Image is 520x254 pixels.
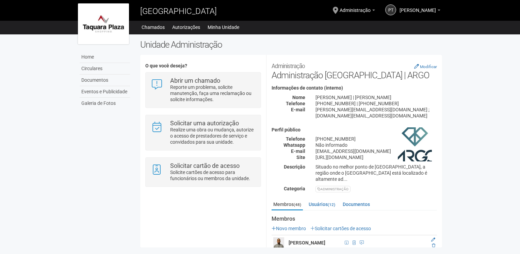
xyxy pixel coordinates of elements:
a: Documentos [341,199,372,209]
span: Administração [340,1,371,13]
a: Administração [340,9,375,14]
strong: Solicitar uma autorização [170,120,239,127]
img: user.png [273,237,284,248]
small: Administração [272,63,305,69]
div: [PERSON_NAME] | [PERSON_NAME] [310,94,442,100]
div: [PERSON_NAME][EMAIL_ADDRESS][DOMAIN_NAME] ; [DOMAIN_NAME][EMAIL_ADDRESS][DOMAIN_NAME] [310,107,442,119]
h4: Informações de contato (interno) [272,85,437,91]
strong: Membros [272,216,437,222]
a: Membros(48) [272,199,303,210]
a: Documentos [80,75,130,86]
a: Modificar [414,64,437,69]
div: [EMAIL_ADDRESS][DOMAIN_NAME] [310,148,442,154]
a: Eventos e Publicidade [80,86,130,98]
a: Solicitar cartão de acesso Solicite cartões de acesso para funcionários ou membros da unidade. [151,163,255,181]
a: Circulares [80,63,130,75]
strong: Categoria [284,186,305,191]
a: Autorizações [172,22,200,32]
p: Reporte um problema, solicite manutenção, faça uma reclamação ou solicite informações. [170,84,256,102]
a: Solicitar cartões de acesso [310,226,371,231]
h2: Unidade Administração [140,39,442,50]
strong: [PERSON_NAME] [289,240,325,245]
a: Editar membro [431,237,435,242]
div: [URL][DOMAIN_NAME] [310,154,442,160]
strong: Nome [292,95,305,100]
strong: Site [296,155,305,160]
strong: Whatsapp [283,142,305,148]
h4: Perfil público [272,127,437,132]
strong: E-mail [291,107,305,112]
span: [GEOGRAPHIC_DATA] [140,6,217,16]
strong: Telefone [286,136,305,142]
img: business.png [398,127,432,161]
div: Não informado [310,142,442,148]
a: Chamados [142,22,165,32]
small: Modificar [420,64,437,69]
a: Solicitar uma autorização Realize uma obra ou mudança, autorize o acesso de prestadores de serviç... [151,120,255,145]
strong: E-mail [291,148,305,154]
div: [PHONE_NUMBER] [310,136,442,142]
p: Realize uma obra ou mudança, autorize o acesso de prestadores de serviço e convidados para sua un... [170,127,256,145]
a: Excluir membro [432,243,435,248]
a: [PERSON_NAME] [400,9,440,14]
a: PT [385,4,396,15]
p: Solicite cartões de acesso para funcionários ou membros da unidade. [170,169,256,181]
strong: Telefone [286,101,305,106]
strong: Abrir um chamado [170,77,220,84]
h2: Administração [GEOGRAPHIC_DATA] | ARGO [272,60,437,80]
a: Abrir um chamado Reporte um problema, solicite manutenção, faça uma reclamação ou solicite inform... [151,78,255,102]
a: Novo membro [272,226,306,231]
h4: O que você deseja? [145,63,261,68]
a: Galeria de Fotos [80,98,130,109]
div: [PHONE_NUMBER] | [PHONE_NUMBER] [310,100,442,107]
a: Minha Unidade [208,22,239,32]
div: Situado no melhor ponto de [GEOGRAPHIC_DATA], a região onde o [GEOGRAPHIC_DATA] está localizado é... [310,164,442,182]
div: ADMINISTRAÇÃO [315,186,351,192]
small: (12) [328,202,335,207]
strong: Solicitar cartão de acesso [170,162,240,169]
a: Usuários(12) [307,199,337,209]
img: logo.jpg [78,3,129,44]
a: Home [80,51,130,63]
span: Pablo Turl Iamim [400,1,436,13]
strong: Descrição [284,164,305,170]
small: (48) [294,202,301,207]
